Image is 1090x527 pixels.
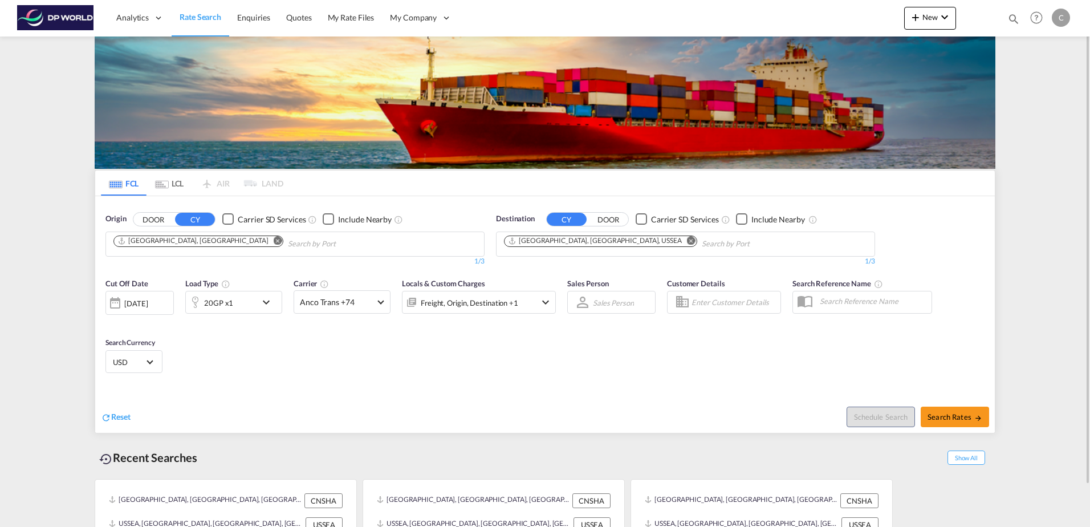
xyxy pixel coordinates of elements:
md-checkbox: Checkbox No Ink [323,213,392,225]
md-pagination-wrapper: Use the left and right arrow keys to navigate between tabs [101,171,283,196]
md-icon: icon-arrow-right [974,414,982,422]
input: Search Reference Name [814,293,932,310]
div: CNSHA [304,493,343,508]
img: c08ca190194411f088ed0f3ba295208c.png [17,5,94,31]
div: CNSHA, Shanghai, China, Greater China & Far East Asia, Asia Pacific [377,493,570,508]
button: Remove [680,236,697,248]
input: Chips input. [288,235,396,253]
md-icon: The selected Trucker/Carrierwill be displayed in the rate results If the rates are from another f... [320,279,329,289]
div: Include Nearby [338,214,392,225]
div: CNSHA, Shanghai, China, Greater China & Far East Asia, Asia Pacific [645,493,837,508]
div: C [1052,9,1070,27]
md-checkbox: Checkbox No Ink [736,213,805,225]
div: CNSHA [572,493,611,508]
span: New [909,13,951,22]
span: Search Reference Name [792,279,883,288]
span: Load Type [185,279,230,288]
md-icon: icon-magnify [1007,13,1020,25]
md-chips-wrap: Chips container. Use arrow keys to select chips. [502,232,815,253]
span: Carrier [294,279,329,288]
md-chips-wrap: Chips container. Use arrow keys to select chips. [112,232,401,253]
md-icon: Unchecked: Search for CY (Container Yard) services for all selected carriers.Checked : Search for... [721,215,730,224]
div: CNSHA [840,493,878,508]
span: Sales Person [567,279,609,288]
md-icon: Unchecked: Search for CY (Container Yard) services for all selected carriers.Checked : Search for... [308,215,317,224]
div: 20GP x1icon-chevron-down [185,291,282,314]
div: Carrier SD Services [238,214,306,225]
md-icon: icon-chevron-down [259,295,279,309]
div: Freight Origin Destination Factory Stuffing [421,295,518,311]
img: LCL+%26+FCL+BACKGROUND.png [95,37,995,169]
div: OriginDOOR CY Checkbox No InkUnchecked: Search for CY (Container Yard) services for all selected ... [95,196,995,433]
span: Customer Details [667,279,725,288]
span: My Company [390,12,437,23]
button: Remove [266,236,283,248]
span: Quotes [286,13,311,22]
button: Note: By default Schedule search will only considerorigin ports, destination ports and cut off da... [847,407,915,427]
md-icon: icon-chevron-down [539,295,552,309]
div: Press delete to remove this chip. [508,236,684,246]
div: 1/3 [496,257,875,266]
md-checkbox: Checkbox No Ink [636,213,719,225]
md-icon: icon-information-outline [221,279,230,289]
span: Analytics [116,12,149,23]
md-icon: Unchecked: Ignores neighbouring ports when fetching rates.Checked : Includes neighbouring ports w... [808,215,817,224]
div: Help [1027,8,1052,29]
button: CY [547,213,587,226]
div: 1/3 [105,257,485,266]
button: icon-plus 400-fgNewicon-chevron-down [904,7,956,30]
span: Show All [947,451,985,465]
div: [DATE] [105,291,174,315]
div: icon-magnify [1007,13,1020,30]
div: [DATE] [124,298,148,309]
md-tab-item: LCL [147,171,192,196]
div: Include Nearby [751,214,805,225]
span: Cut Off Date [105,279,148,288]
div: 20GP x1 [204,295,233,311]
button: DOOR [588,213,628,226]
md-checkbox: Checkbox No Ink [222,213,306,225]
div: Shanghai, CNSHA [117,236,268,246]
span: USD [113,357,145,367]
div: CNSHA, Shanghai, China, Greater China & Far East Asia, Asia Pacific [109,493,302,508]
md-select: Select Currency: $ USDUnited States Dollar [112,354,156,370]
span: Destination [496,213,535,225]
md-icon: icon-refresh [101,412,111,423]
input: Chips input. [702,235,810,253]
md-icon: icon-plus 400-fg [909,10,922,24]
div: Recent Searches [95,445,202,471]
span: Search Rates [928,412,982,421]
span: My Rate Files [328,13,375,22]
div: Seattle, WA, USSEA [508,236,682,246]
md-icon: icon-backup-restore [99,452,113,466]
span: Locals & Custom Charges [402,279,485,288]
md-icon: Your search will be saved by the below given name [874,279,883,289]
md-tab-item: FCL [101,171,147,196]
span: Rate Search [180,12,221,22]
span: Origin [105,213,126,225]
span: Enquiries [237,13,270,22]
span: Anco Trans +74 [300,297,374,308]
span: Reset [111,412,131,421]
button: Search Ratesicon-arrow-right [921,407,989,427]
md-icon: Unchecked: Ignores neighbouring ports when fetching rates.Checked : Includes neighbouring ports w... [394,215,403,224]
span: Search Currency [105,338,155,347]
md-datepicker: Select [105,314,114,329]
div: icon-refreshReset [101,411,131,424]
span: Help [1027,8,1046,27]
input: Enter Customer Details [692,294,777,311]
div: Freight Origin Destination Factory Stuffingicon-chevron-down [402,291,556,314]
div: Press delete to remove this chip. [117,236,270,246]
button: CY [175,213,215,226]
md-select: Sales Person [592,294,635,311]
button: DOOR [133,213,173,226]
div: Carrier SD Services [651,214,719,225]
md-icon: icon-chevron-down [938,10,951,24]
